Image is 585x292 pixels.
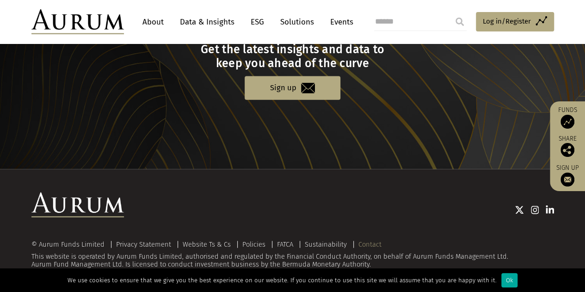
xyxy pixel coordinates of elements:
img: Share this post [560,143,574,157]
a: Contact [358,240,382,249]
a: Log in/Register [476,12,554,31]
a: ESG [246,13,269,31]
a: Data & Insights [175,13,239,31]
a: Sustainability [305,240,347,249]
img: Aurum [31,9,124,34]
input: Submit [450,12,469,31]
div: This website is operated by Aurum Funds Limited, authorised and regulated by the Financial Conduc... [31,241,554,269]
a: Privacy Statement [116,240,171,249]
a: Policies [242,240,265,249]
a: Events [326,13,353,31]
a: FATCA [277,240,293,249]
img: Access Funds [560,115,574,129]
div: Share [554,136,580,157]
img: Linkedin icon [546,205,554,215]
a: Sign up [245,76,340,100]
h3: Get the latest insights and data to keep you ahead of the curve [32,43,553,70]
img: Sign up to our newsletter [560,173,574,186]
a: Website Ts & Cs [183,240,231,249]
div: Ok [501,273,517,287]
span: Log in/Register [483,16,531,27]
a: Solutions [276,13,319,31]
a: Funds [554,106,580,129]
div: © Aurum Funds Limited [31,241,109,248]
a: Sign up [554,164,580,186]
img: Instagram icon [531,205,539,215]
img: Aurum Logo [31,193,124,217]
img: Twitter icon [515,205,524,215]
a: About [138,13,168,31]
